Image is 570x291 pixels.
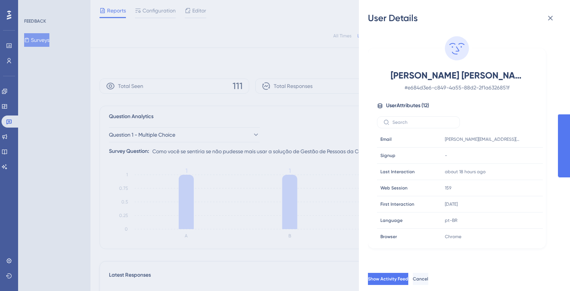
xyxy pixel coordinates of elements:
[445,169,486,174] time: about 18 hours ago
[445,202,458,207] time: [DATE]
[380,234,397,240] span: Browser
[391,69,523,82] span: [PERSON_NAME] [PERSON_NAME]
[380,136,392,142] span: Email
[445,136,520,142] span: [PERSON_NAME][EMAIL_ADDRESS][DOMAIN_NAME]
[368,273,408,285] button: Show Activity Feed
[391,83,523,92] span: # e684d3e6-c849-4a55-88d2-2f1a6326851f
[413,273,428,285] button: Cancel
[386,101,429,110] span: User Attributes ( 12 )
[380,185,408,191] span: Web Session
[380,152,395,159] span: Signup
[445,217,457,223] span: pt-BR
[392,120,454,125] input: Search
[413,276,428,282] span: Cancel
[368,276,408,282] span: Show Activity Feed
[368,12,561,24] div: User Details
[538,261,561,284] iframe: UserGuiding AI Assistant Launcher
[445,152,447,159] span: -
[380,217,403,223] span: Language
[445,185,451,191] span: 159
[445,234,461,240] span: Chrome
[380,201,414,207] span: First Interaction
[380,169,415,175] span: Last Interaction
